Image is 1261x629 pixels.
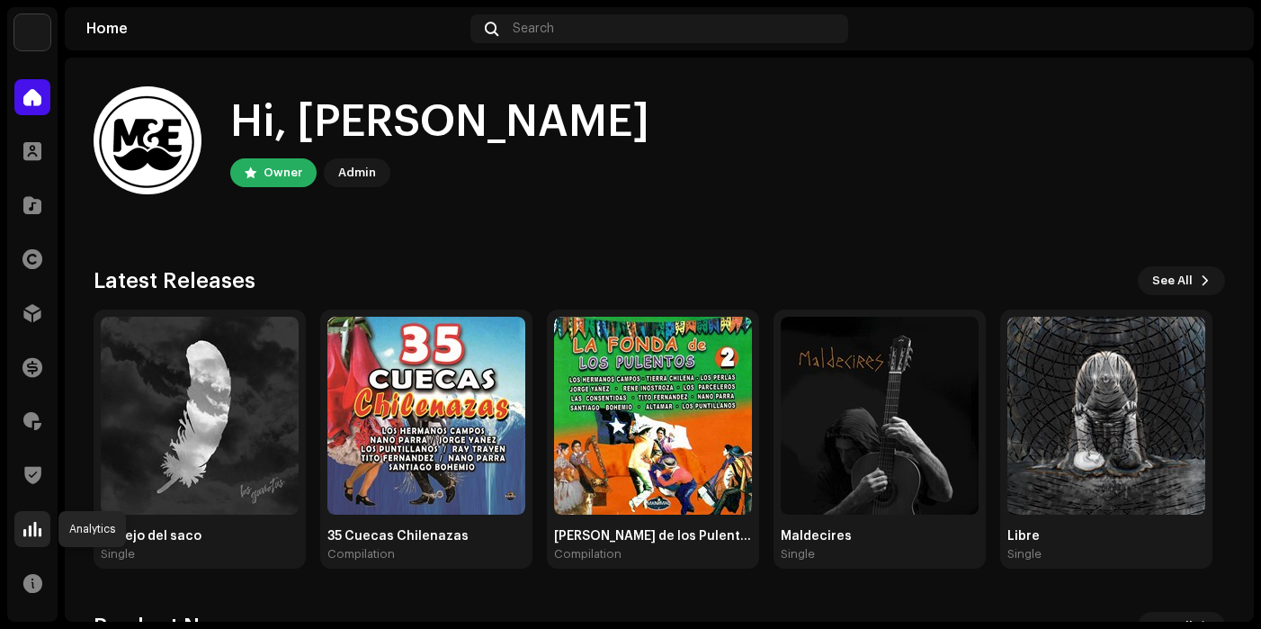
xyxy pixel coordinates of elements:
[327,317,525,515] img: 8962bf2b-3241-4d11-9226-b5468a8c4c75
[101,529,299,544] div: El viejo del saco
[338,162,376,184] div: Admin
[1007,317,1205,515] img: 53038a98-6ed8-4965-bf99-2b54d9e0cc08
[94,266,255,295] h3: Latest Releases
[94,86,201,194] img: c904f273-36fb-4b92-97b0-1c77b616e906
[86,22,463,36] div: Home
[264,162,302,184] div: Owner
[14,14,50,50] img: 78f3867b-a9d0-4b96-9959-d5e4a689f6cf
[101,317,299,515] img: bdadcb61-a582-484a-9773-ee1e23dd406a
[554,547,622,562] div: Compilation
[513,22,554,36] span: Search
[554,529,752,544] div: [PERSON_NAME] de los Pulentos [Vol. 2]
[1007,529,1205,544] div: Libre
[781,529,979,544] div: Maldecires
[327,547,395,562] div: Compilation
[1152,263,1193,299] span: See All
[327,529,525,544] div: 35 Cuecas Chilenazas
[781,317,979,515] img: 875d399a-77a8-49a0-b6af-ce830848534e
[230,94,649,151] div: Hi, [PERSON_NAME]
[1203,14,1232,43] img: c904f273-36fb-4b92-97b0-1c77b616e906
[1138,266,1225,295] button: See All
[101,547,135,562] div: Single
[1007,547,1042,562] div: Single
[781,547,815,562] div: Single
[554,317,752,515] img: 818e4cd3-d5aa-48d8-adcd-d4f6cb1bde21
